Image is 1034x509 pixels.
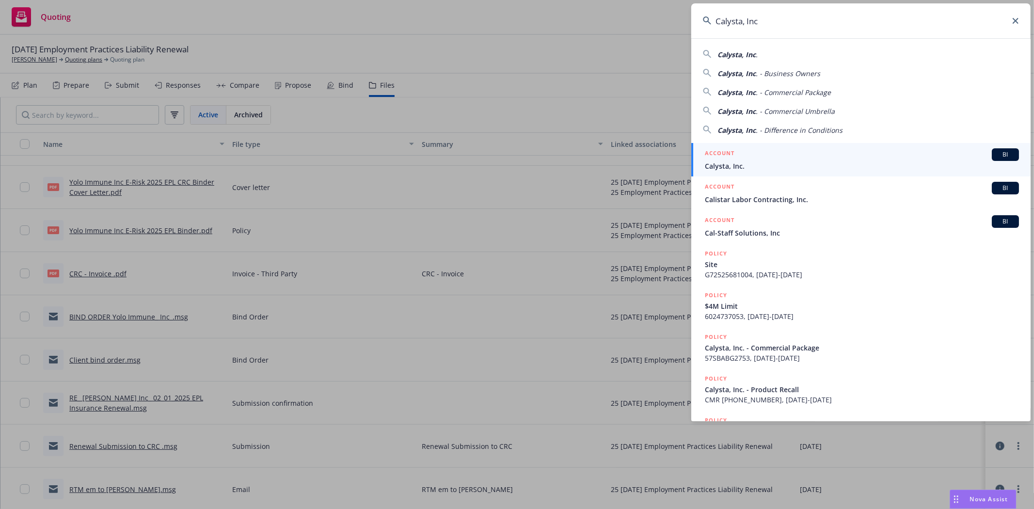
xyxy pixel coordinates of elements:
span: CMR [PHONE_NUMBER], [DATE]-[DATE] [705,395,1019,405]
h5: ACCOUNT [705,148,734,160]
span: G72525681004, [DATE]-[DATE] [705,270,1019,280]
h5: POLICY [705,290,727,300]
button: Nova Assist [950,490,1017,509]
span: $4M Limit [705,301,1019,311]
span: Calysta, Inc [717,69,756,78]
span: . - Commercial Umbrella [756,107,835,116]
a: POLICYSiteG72525681004, [DATE]-[DATE] [691,243,1031,285]
a: POLICY [691,410,1031,452]
a: POLICYCalysta, Inc. - Product RecallCMR [PHONE_NUMBER], [DATE]-[DATE] [691,368,1031,410]
a: ACCOUNTBICalistar Labor Contracting, Inc. [691,176,1031,210]
h5: POLICY [705,332,727,342]
h5: POLICY [705,374,727,383]
span: Cal-Staff Solutions, Inc [705,228,1019,238]
h5: POLICY [705,249,727,258]
span: Calysta, Inc [717,88,756,97]
span: . [756,50,758,59]
a: POLICYCalysta, Inc. - Commercial Package57SBABG2753, [DATE]-[DATE] [691,327,1031,368]
span: 6024737053, [DATE]-[DATE] [705,311,1019,321]
a: ACCOUNTBICalysta, Inc. [691,143,1031,176]
h5: ACCOUNT [705,182,734,193]
span: . - Difference in Conditions [756,126,843,135]
span: 57SBABG2753, [DATE]-[DATE] [705,353,1019,363]
span: . - Commercial Package [756,88,831,97]
h5: POLICY [705,415,727,425]
h5: ACCOUNT [705,215,734,227]
span: Calysta, Inc [717,107,756,116]
span: . - Business Owners [756,69,820,78]
span: BI [996,184,1015,192]
span: Site [705,259,1019,270]
span: BI [996,217,1015,226]
a: POLICY$4M Limit6024737053, [DATE]-[DATE] [691,285,1031,327]
a: ACCOUNTBICal-Staff Solutions, Inc [691,210,1031,243]
span: Calysta, Inc. [705,161,1019,171]
span: Calysta, Inc. - Commercial Package [705,343,1019,353]
div: Drag to move [950,490,962,509]
span: BI [996,150,1015,159]
span: Calistar Labor Contracting, Inc. [705,194,1019,205]
span: Nova Assist [970,495,1008,503]
span: Calysta, Inc. - Product Recall [705,384,1019,395]
span: Calysta, Inc [717,50,756,59]
span: Calysta, Inc [717,126,756,135]
input: Search... [691,3,1031,38]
